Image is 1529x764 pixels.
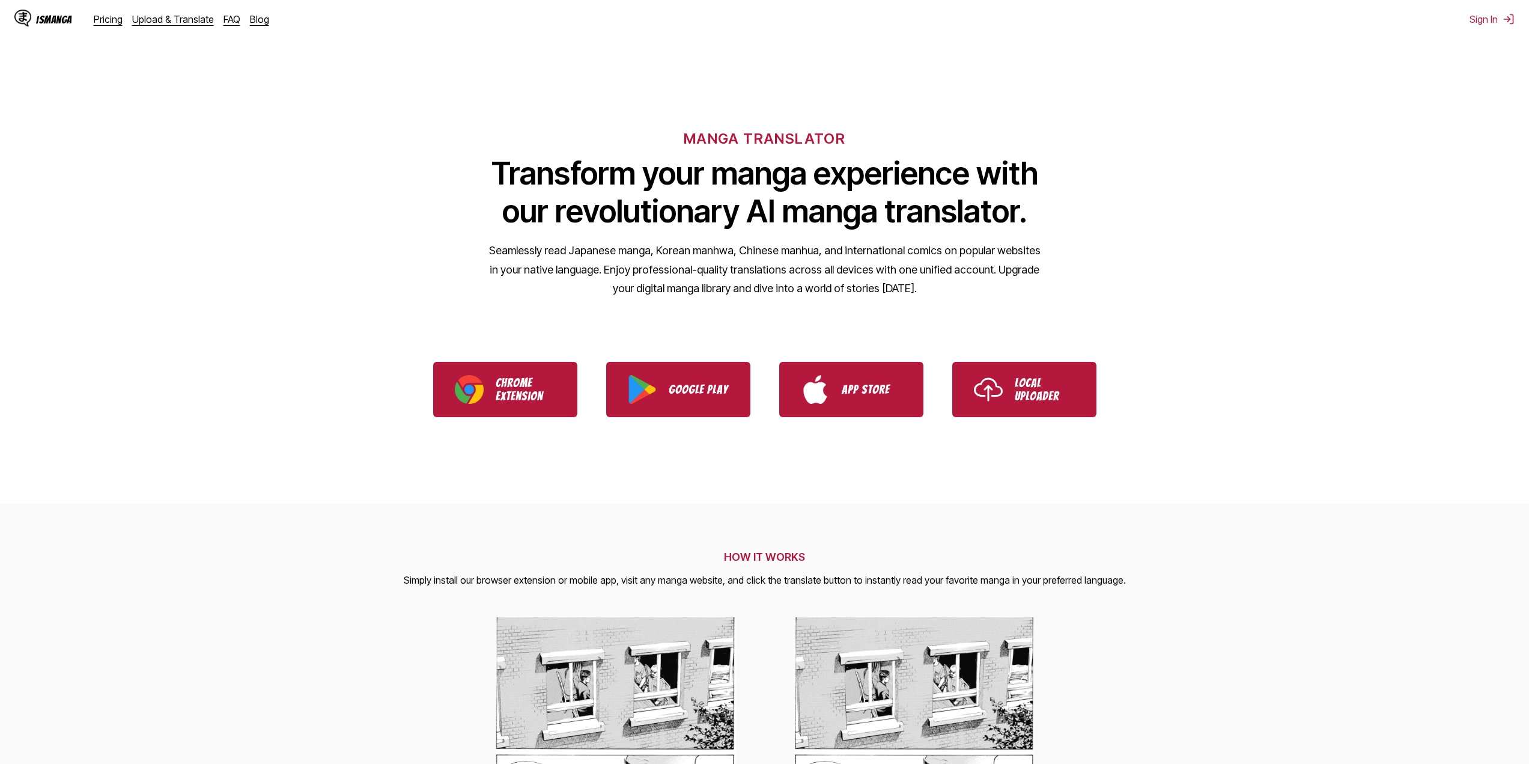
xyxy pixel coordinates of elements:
a: Download IsManga from Google Play [606,362,750,417]
a: Download IsManga Chrome Extension [433,362,577,417]
div: IsManga [36,14,72,25]
button: Sign In [1470,13,1515,25]
a: Pricing [94,13,123,25]
a: Use IsManga Local Uploader [952,362,1096,417]
p: App Store [842,383,902,396]
p: Simply install our browser extension or mobile app, visit any manga website, and click the transl... [404,573,1126,588]
a: Blog [250,13,269,25]
img: Sign out [1503,13,1515,25]
p: Google Play [669,383,729,396]
h2: HOW IT WORKS [404,551,1126,563]
a: FAQ [223,13,240,25]
h6: MANGA TRANSLATOR [684,130,845,147]
h1: Transform your manga experience with our revolutionary AI manga translator. [488,154,1041,230]
p: Chrome Extension [496,376,556,403]
img: Google Play logo [628,375,657,404]
img: IsManga Logo [14,10,31,26]
img: App Store logo [801,375,830,404]
img: Upload icon [974,375,1003,404]
img: Chrome logo [455,375,484,404]
a: IsManga LogoIsManga [14,10,94,29]
p: Local Uploader [1015,376,1075,403]
p: Seamlessly read Japanese manga, Korean manhwa, Chinese manhua, and international comics on popula... [488,241,1041,298]
a: Upload & Translate [132,13,214,25]
a: Download IsManga from App Store [779,362,923,417]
